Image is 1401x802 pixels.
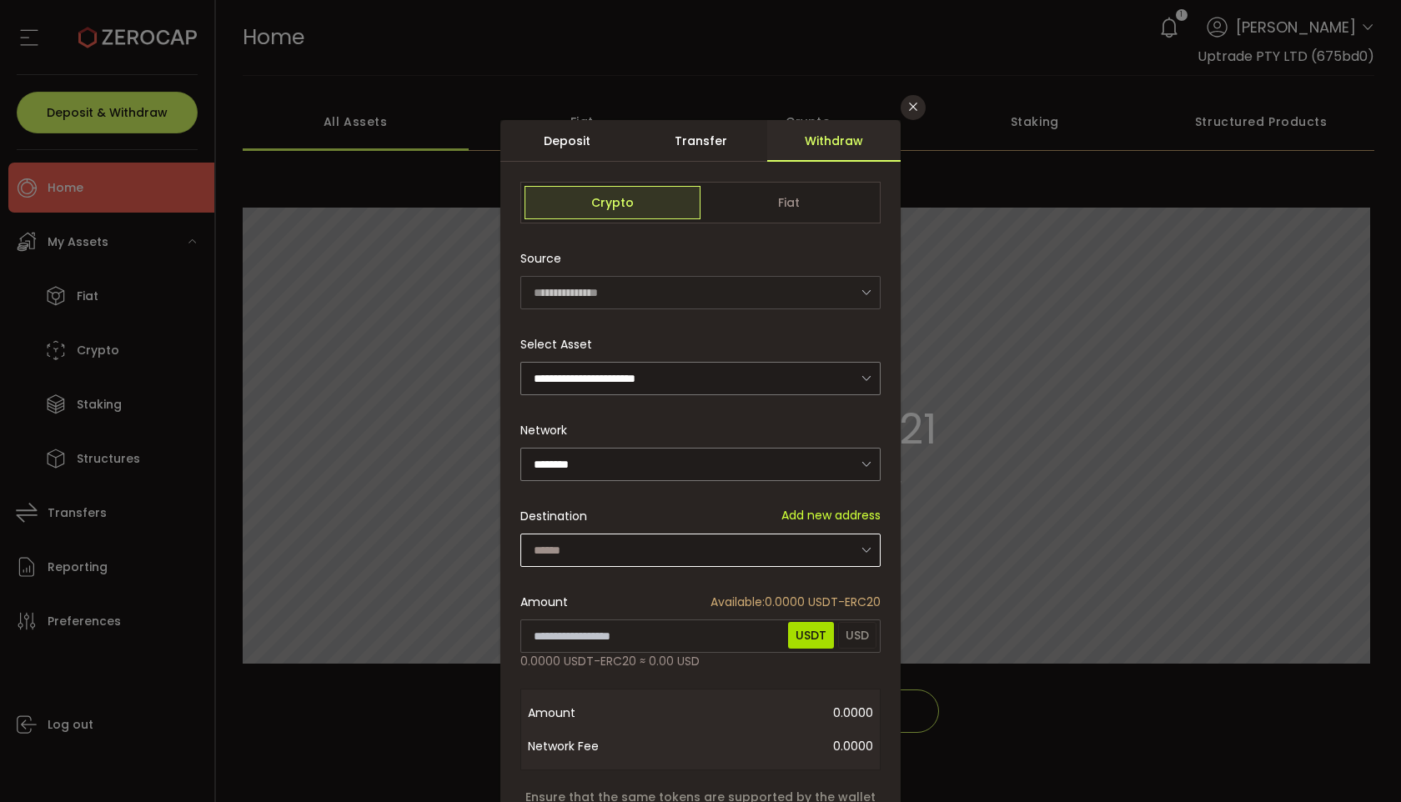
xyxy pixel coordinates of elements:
span: Add new address [781,507,881,524]
div: Deposit [500,120,634,162]
span: 0.0000 [661,729,873,763]
span: Destination [520,508,587,524]
button: Close [901,95,926,120]
div: Withdraw [767,120,901,162]
iframe: Chat Widget [1318,722,1401,802]
label: Network [520,422,577,439]
span: Amount [520,594,568,611]
span: USDT [788,622,834,649]
span: 0.0000 USDT-ERC20 ≈ 0.00 USD [520,653,700,670]
span: USD [838,622,876,649]
span: Fiat [700,186,876,219]
span: Network Fee [528,729,661,763]
span: Crypto [525,186,700,219]
span: 0.0000 USDT-ERC20 [711,594,881,611]
span: Source [520,242,561,275]
span: 0.0000 [661,696,873,729]
div: Transfer [634,120,767,162]
span: Available: [711,594,765,610]
span: Amount [528,696,661,729]
label: Select Asset [520,336,602,353]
